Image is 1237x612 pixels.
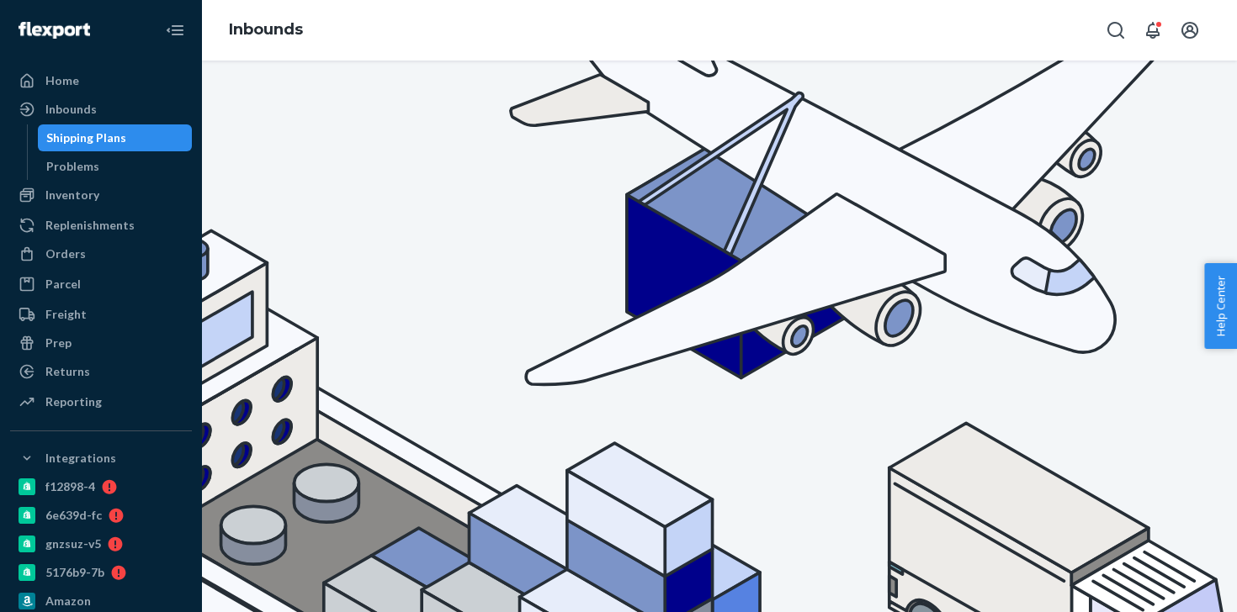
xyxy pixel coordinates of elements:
[1173,13,1207,47] button: Open account menu
[10,445,192,472] button: Integrations
[10,358,192,385] a: Returns
[45,187,99,203] div: Inventory
[10,330,192,356] a: Prep
[45,276,81,293] div: Parcel
[10,530,192,557] a: gnzsuz-v5
[1204,263,1237,349] button: Help Center
[45,245,86,262] div: Orders
[38,124,193,151] a: Shipping Plans
[45,593,91,609] div: Amazon
[10,67,192,94] a: Home
[45,72,79,89] div: Home
[10,240,192,267] a: Orders
[1099,13,1133,47] button: Open Search Box
[45,450,116,467] div: Integrations
[10,182,192,208] a: Inventory
[229,20,303,39] a: Inbounds
[45,564,104,581] div: 5176b9-7b
[46,158,99,175] div: Problems
[45,393,102,410] div: Reporting
[45,335,72,351] div: Prep
[10,271,192,298] a: Parcel
[10,212,192,239] a: Replenishments
[10,301,192,328] a: Freight
[10,96,192,123] a: Inbounds
[19,22,90,39] img: Flexport logo
[10,473,192,500] a: f12898-4
[46,129,126,146] div: Shipping Plans
[45,306,87,323] div: Freight
[45,478,95,495] div: f12898-4
[10,388,192,415] a: Reporting
[10,559,192,586] a: 5176b9-7b
[45,217,135,234] div: Replenishments
[45,363,90,380] div: Returns
[38,153,193,180] a: Problems
[45,101,97,118] div: Inbounds
[215,6,316,55] ol: breadcrumbs
[10,502,192,529] a: 6e639d-fc
[45,507,102,524] div: 6e639d-fc
[1136,13,1170,47] button: Open notifications
[158,13,192,47] button: Close Navigation
[45,535,101,552] div: gnzsuz-v5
